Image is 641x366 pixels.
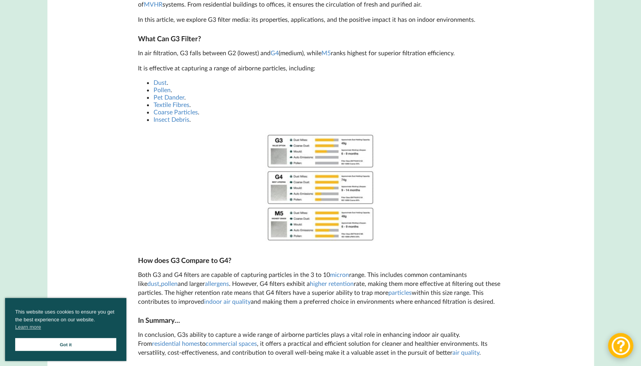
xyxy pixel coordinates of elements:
a: dust [147,280,159,287]
span: This website uses cookies to ensure you get the best experience on our website. [15,308,116,333]
p: Both G3 and G4 filters are capable of capturing particles in the 3 to 10 range. This includes com... [138,270,503,306]
a: residential homes [152,340,200,347]
a: Coarse Particles [154,108,198,116]
li: . [154,93,503,101]
h3: How does G3 Compare to G4? [138,256,503,265]
p: In this article, we explore G3 filter media: its properties, applications, and the positive impac... [138,15,503,24]
p: It is effective at capturing a range of airborne particles, including: [138,64,503,73]
a: Pet Dander [154,93,184,101]
li: . [154,79,503,86]
li: . [154,101,503,108]
a: G4 [271,49,279,56]
h3: In Summary… [138,316,503,325]
p: In conclusion, G3s ability to capture a wide range of airborne particles plays a vital role in en... [138,330,503,357]
a: M5 [321,49,331,56]
a: allergens [205,280,229,287]
a: micron [330,271,349,278]
a: particles [388,289,412,296]
a: Dust [154,79,167,86]
a: air quality [452,348,479,356]
a: Textile Fibres [154,101,189,108]
img: MVHR Filter Grade Comparison for G3, G4 and M5 [262,129,379,246]
li: . [154,86,503,93]
h3: What Can G3 Filter? [138,34,503,43]
a: Insect Debris [154,116,189,123]
a: MVHR [144,0,162,8]
a: pollen [161,280,178,287]
a: Pollen [154,86,171,93]
a: Got it cookie [15,338,116,351]
div: cookieconsent [5,298,126,361]
li: . [154,116,503,123]
a: indoor air quality [204,298,251,305]
a: commercial spaces [206,340,257,347]
a: cookies - Learn more [15,323,41,331]
p: In air filtration, G3 falls between G2 (lowest) and (medium), while ranks highest for superior fi... [138,49,503,58]
li: . [154,108,503,116]
a: higher retention [310,280,354,287]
